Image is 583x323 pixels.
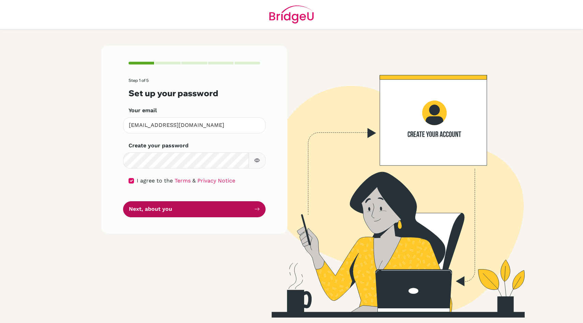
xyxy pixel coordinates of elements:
[129,88,260,98] h3: Set up your password
[129,106,157,115] label: Your email
[175,177,191,184] a: Terms
[123,117,266,133] input: Insert your email*
[123,201,266,217] button: Next, about you
[129,78,149,83] span: Step 1 of 5
[129,142,189,150] label: Create your password
[192,177,196,184] span: &
[197,177,235,184] a: Privacy Notice
[194,45,583,318] img: Create your account
[137,177,173,184] span: I agree to the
